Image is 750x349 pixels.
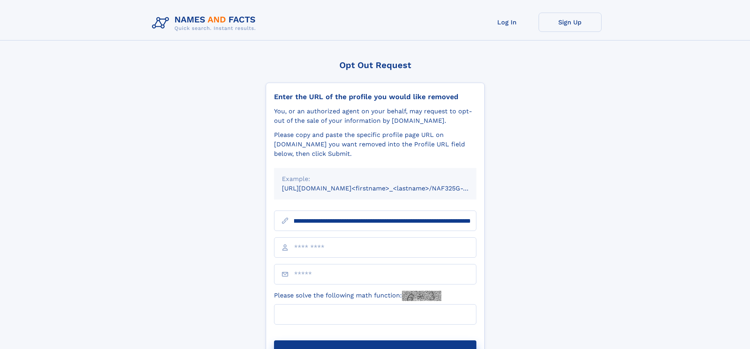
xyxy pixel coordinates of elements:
[282,174,469,184] div: Example:
[539,13,602,32] a: Sign Up
[266,60,485,70] div: Opt Out Request
[274,291,441,301] label: Please solve the following math function:
[274,92,476,101] div: Enter the URL of the profile you would like removed
[149,13,262,34] img: Logo Names and Facts
[274,107,476,126] div: You, or an authorized agent on your behalf, may request to opt-out of the sale of your informatio...
[274,130,476,159] div: Please copy and paste the specific profile page URL on [DOMAIN_NAME] you want removed into the Pr...
[282,185,491,192] small: [URL][DOMAIN_NAME]<firstname>_<lastname>/NAF325G-xxxxxxxx
[476,13,539,32] a: Log In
